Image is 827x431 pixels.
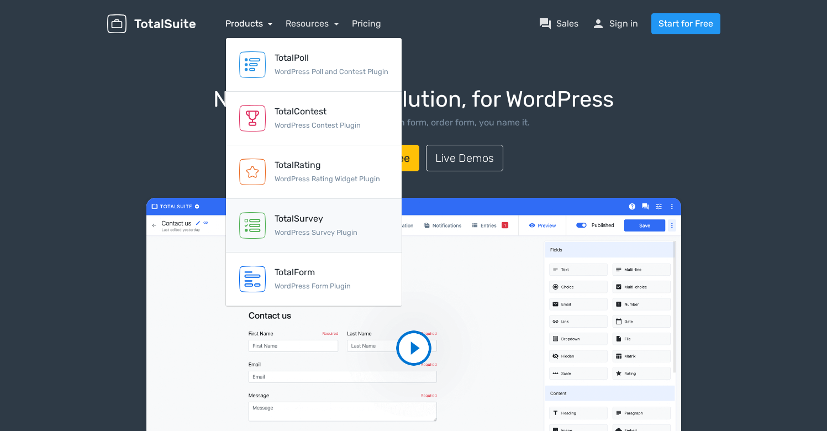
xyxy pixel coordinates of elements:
a: question_answerSales [539,17,578,30]
h1: Next-gen Form Solution, for WordPress [17,87,810,112]
a: Pricing [352,17,381,30]
p: Contact form, registration form, order form, you name it. [17,116,810,129]
small: WordPress Form Plugin [275,282,351,290]
a: Resources [286,18,339,29]
small: WordPress Survey Plugin [275,228,357,236]
small: WordPress Poll and Contest Plugin [275,67,388,76]
a: Start for Free [651,13,720,34]
img: TotalForm [239,266,266,292]
a: TotalPoll WordPress Poll and Contest Plugin [226,38,402,92]
small: WordPress Contest Plugin [275,121,361,129]
img: TotalPoll [239,51,266,78]
div: TotalContest [275,105,361,118]
a: TotalSurvey WordPress Survey Plugin [226,199,402,253]
div: TotalForm [275,266,351,279]
img: TotalSurvey [239,212,266,239]
a: TotalForm WordPress Form Plugin [226,253,402,306]
a: Products [225,18,273,29]
span: person [592,17,605,30]
small: WordPress Rating Widget Plugin [275,175,380,183]
img: TotalSuite for WordPress [107,14,196,34]
div: TotalPoll [275,51,388,65]
div: TotalSurvey [275,212,357,225]
span: question_answer [539,17,552,30]
a: personSign in [592,17,638,30]
img: TotalContest [239,105,266,132]
img: TotalRating [239,159,266,185]
a: TotalRating WordPress Rating Widget Plugin [226,145,402,199]
a: TotalContest WordPress Contest Plugin [226,92,402,145]
div: TotalRating [275,159,380,172]
a: Live Demos [426,145,503,171]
